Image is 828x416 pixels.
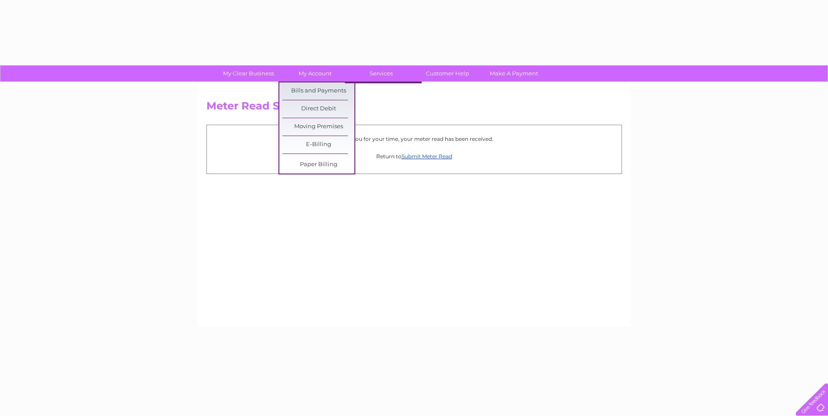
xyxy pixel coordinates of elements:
[349,82,421,100] a: Telecoms
[211,135,617,143] p: Thank you for your time, your meter read has been received.
[412,65,484,82] a: Customer Help
[282,118,354,136] a: Moving Premises
[402,153,452,160] a: Submit Meter Read
[279,65,351,82] a: My Account
[282,82,354,100] a: Bills and Payments
[478,65,550,82] a: Make A Payment
[282,136,354,153] a: E-Billing
[213,65,285,82] a: My Clear Business
[282,100,354,118] a: Direct Debit
[282,156,354,174] a: Paper Billing
[206,100,622,116] h2: Meter Read Submitted
[345,65,417,82] a: Services
[211,152,617,160] p: Return to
